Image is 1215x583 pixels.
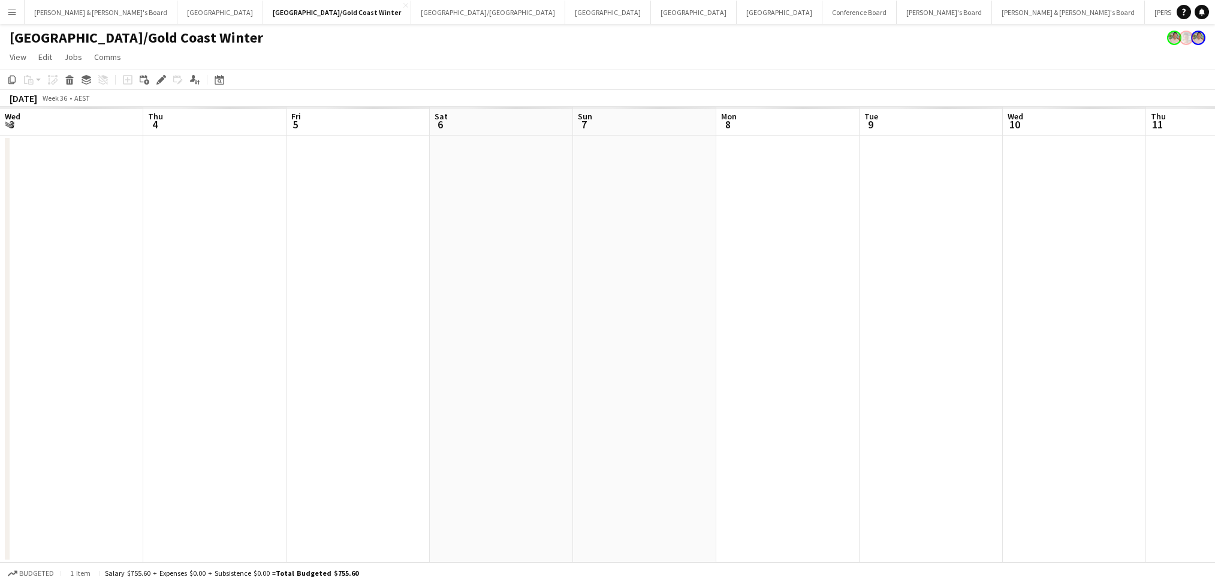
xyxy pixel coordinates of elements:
span: Budgeted [19,569,54,578]
button: [GEOGRAPHIC_DATA] [737,1,822,24]
span: Total Budgeted $755.60 [276,569,358,578]
button: [PERSON_NAME]'s Board [897,1,992,24]
button: [GEOGRAPHIC_DATA]/[GEOGRAPHIC_DATA] [411,1,565,24]
button: [GEOGRAPHIC_DATA] [177,1,263,24]
button: [GEOGRAPHIC_DATA]/Gold Coast Winter [263,1,411,24]
app-user-avatar: Arrence Torres [1167,31,1181,45]
span: 1 item [66,569,95,578]
button: [GEOGRAPHIC_DATA] [565,1,651,24]
button: [PERSON_NAME] & [PERSON_NAME]'s Board [992,1,1145,24]
button: [GEOGRAPHIC_DATA] [651,1,737,24]
app-user-avatar: Victoria Hunt [1179,31,1193,45]
button: Conference Board [822,1,897,24]
button: Budgeted [6,567,56,580]
app-user-avatar: Arrence Torres [1191,31,1205,45]
button: [PERSON_NAME] & [PERSON_NAME]'s Board [25,1,177,24]
div: Salary $755.60 + Expenses $0.00 + Subsistence $0.00 = [105,569,358,578]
